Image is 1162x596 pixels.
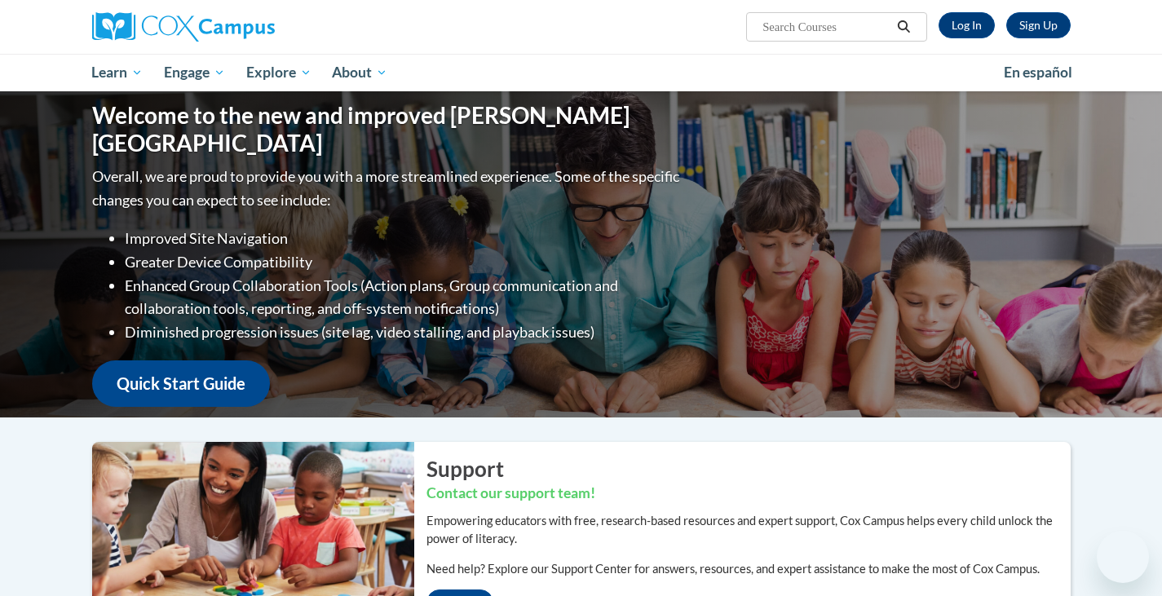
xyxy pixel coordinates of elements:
[1006,12,1071,38] a: Register
[426,560,1071,578] p: Need help? Explore our Support Center for answers, resources, and expert assistance to make the m...
[125,320,683,344] li: Diminished progression issues (site lag, video stalling, and playback issues)
[426,512,1071,548] p: Empowering educators with free, research-based resources and expert support, Cox Campus helps eve...
[1004,64,1072,81] span: En español
[321,54,398,91] a: About
[125,274,683,321] li: Enhanced Group Collaboration Tools (Action plans, Group communication and collaboration tools, re...
[761,17,891,37] input: Search Courses
[125,227,683,250] li: Improved Site Navigation
[939,12,995,38] a: Log In
[82,54,154,91] a: Learn
[236,54,322,91] a: Explore
[92,102,683,157] h1: Welcome to the new and improved [PERSON_NAME][GEOGRAPHIC_DATA]
[92,165,683,212] p: Overall, we are proud to provide you with a more streamlined experience. Some of the specific cha...
[426,454,1071,483] h2: Support
[125,250,683,274] li: Greater Device Compatibility
[91,63,143,82] span: Learn
[92,12,402,42] a: Cox Campus
[993,55,1083,90] a: En español
[1097,531,1149,583] iframe: Button to launch messaging window
[891,17,916,37] button: Search
[332,63,387,82] span: About
[68,54,1095,91] div: Main menu
[426,483,1071,504] h3: Contact our support team!
[153,54,236,91] a: Engage
[164,63,225,82] span: Engage
[246,63,311,82] span: Explore
[92,12,275,42] img: Cox Campus
[92,360,270,407] a: Quick Start Guide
